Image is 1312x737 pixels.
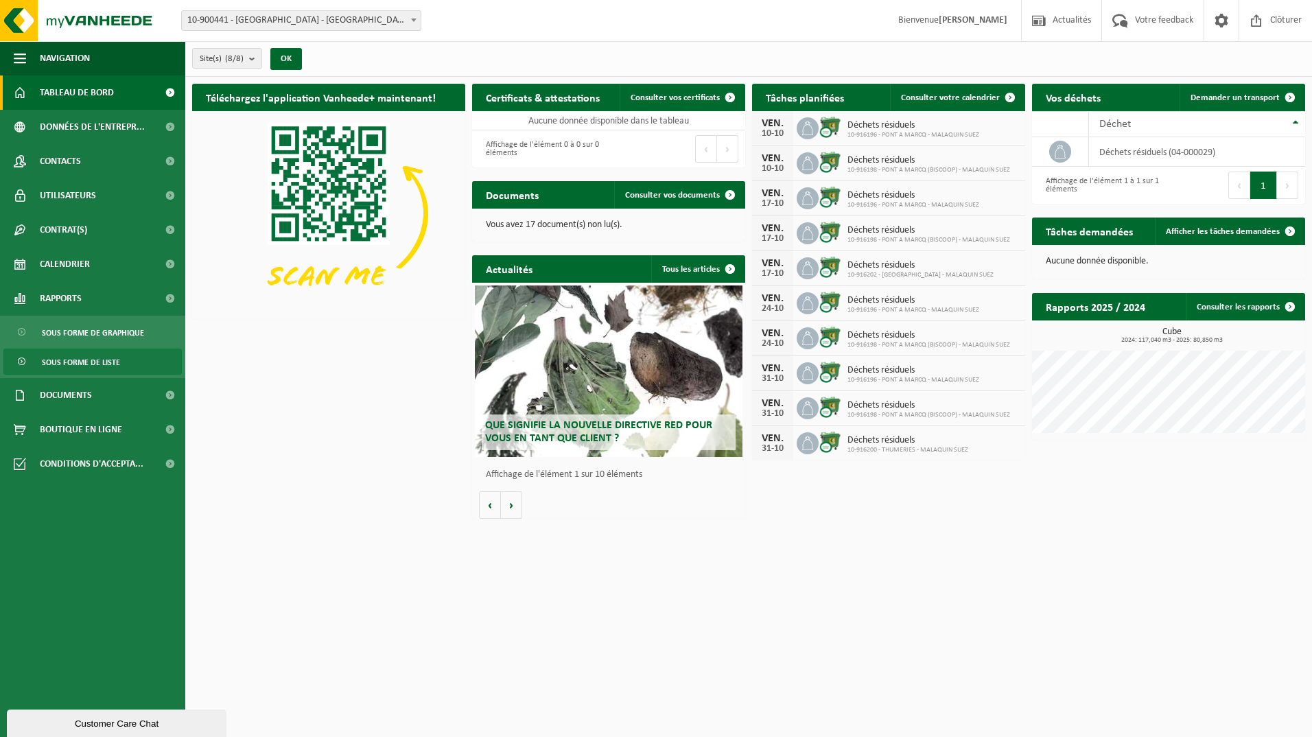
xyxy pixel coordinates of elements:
[1032,218,1147,244] h2: Tâches demandées
[847,306,979,314] span: 10-916196 - PONT A MARCQ - MALAQUIN SUEZ
[40,41,90,75] span: Navigation
[759,398,786,409] div: VEN.
[485,420,712,444] span: Que signifie la nouvelle directive RED pour vous en tant que client ?
[759,188,786,199] div: VEN.
[40,110,145,144] span: Données de l'entrepr...
[759,328,786,339] div: VEN.
[614,181,744,209] a: Consulter vos documents
[501,491,522,519] button: Volgende
[752,84,858,110] h2: Tâches planifiées
[819,325,842,349] img: WB-0770-CU
[759,234,786,244] div: 17-10
[40,178,96,213] span: Utilisateurs
[695,135,717,163] button: Previous
[40,378,92,412] span: Documents
[631,93,720,102] span: Consulter vos certificats
[1089,137,1305,167] td: déchets résiduels (04-000029)
[847,446,968,454] span: 10-916200 - THUMERIES - MALAQUIN SUEZ
[890,84,1024,111] a: Consulter votre calendrier
[759,164,786,174] div: 10-10
[1039,337,1305,344] span: 2024: 117,040 m3 - 2025: 80,850 m3
[1155,218,1304,245] a: Afficher les tâches demandées
[759,153,786,164] div: VEN.
[472,181,552,208] h2: Documents
[1046,257,1291,266] p: Aucune donnée disponible.
[1039,327,1305,344] h3: Cube
[847,201,979,209] span: 10-916196 - PONT A MARCQ - MALAQUIN SUEZ
[200,49,244,69] span: Site(s)
[182,11,421,30] span: 10-900441 - MALAQUIN - SUEZ - ST AMAND LES EAUX
[847,120,979,131] span: Déchets résiduels
[847,166,1010,174] span: 10-916198 - PONT A MARCQ (BISCOOP) - MALAQUIN SUEZ
[847,376,979,384] span: 10-916196 - PONT A MARCQ - MALAQUIN SUEZ
[819,220,842,244] img: WB-0770-CU
[1166,227,1280,236] span: Afficher les tâches demandées
[819,185,842,209] img: WB-0770-CU
[759,269,786,279] div: 17-10
[847,190,979,201] span: Déchets résiduels
[847,260,994,271] span: Déchets résiduels
[847,411,1010,419] span: 10-916198 - PONT A MARCQ (BISCOOP) - MALAQUIN SUEZ
[819,115,842,139] img: WB-0770-CU
[819,150,842,174] img: WB-0770-CU
[479,491,501,519] button: Vorige
[1191,93,1280,102] span: Demander un transport
[847,225,1010,236] span: Déchets résiduels
[486,220,731,230] p: Vous avez 17 document(s) non lu(s).
[620,84,744,111] a: Consulter vos certificats
[759,258,786,269] div: VEN.
[819,290,842,314] img: WB-0770-CU
[847,236,1010,244] span: 10-916198 - PONT A MARCQ (BISCOOP) - MALAQUIN SUEZ
[759,409,786,419] div: 31-10
[759,374,786,384] div: 31-10
[1277,172,1298,199] button: Next
[486,470,738,480] p: Affichage de l'élément 1 sur 10 éléments
[759,363,786,374] div: VEN.
[847,330,1010,341] span: Déchets résiduels
[759,293,786,304] div: VEN.
[1039,170,1162,200] div: Affichage de l'élément 1 à 1 sur 1 éléments
[42,320,144,346] span: Sous forme de graphique
[40,447,143,481] span: Conditions d'accepta...
[1250,172,1277,199] button: 1
[192,48,262,69] button: Site(s)(8/8)
[847,271,994,279] span: 10-916202 - [GEOGRAPHIC_DATA] - MALAQUIN SUEZ
[819,360,842,384] img: WB-0770-CU
[40,281,82,316] span: Rapports
[192,84,449,110] h2: Téléchargez l'application Vanheede+ maintenant!
[40,213,87,247] span: Contrat(s)
[847,365,979,376] span: Déchets résiduels
[1186,293,1304,320] a: Consulter les rapports
[651,255,744,283] a: Tous les articles
[847,341,1010,349] span: 10-916198 - PONT A MARCQ (BISCOOP) - MALAQUIN SUEZ
[759,118,786,129] div: VEN.
[939,15,1007,25] strong: [PERSON_NAME]
[192,111,465,316] img: Download de VHEPlus App
[472,255,546,282] h2: Actualités
[759,433,786,444] div: VEN.
[819,255,842,279] img: WB-0770-CU
[759,339,786,349] div: 24-10
[475,285,742,457] a: Que signifie la nouvelle directive RED pour vous en tant que client ?
[7,707,229,737] iframe: chat widget
[1032,293,1159,320] h2: Rapports 2025 / 2024
[759,444,786,454] div: 31-10
[40,412,122,447] span: Boutique en ligne
[1099,119,1131,130] span: Déchet
[847,435,968,446] span: Déchets résiduels
[901,93,1000,102] span: Consulter votre calendrier
[819,430,842,454] img: WB-0770-CU
[225,54,244,63] count: (8/8)
[40,247,90,281] span: Calendrier
[3,319,182,345] a: Sous forme de graphique
[479,134,602,164] div: Affichage de l'élément 0 à 0 sur 0 éléments
[759,304,786,314] div: 24-10
[819,395,842,419] img: WB-0770-CU
[847,400,1010,411] span: Déchets résiduels
[759,223,786,234] div: VEN.
[3,349,182,375] a: Sous forme de liste
[40,75,114,110] span: Tableau de bord
[847,155,1010,166] span: Déchets résiduels
[1180,84,1304,111] a: Demander un transport
[42,349,120,375] span: Sous forme de liste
